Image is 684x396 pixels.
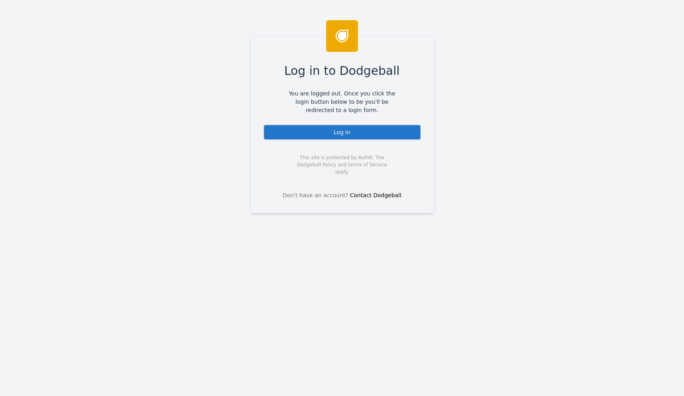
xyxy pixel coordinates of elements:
[284,62,400,80] span: Log in to Dodgeball
[290,154,394,175] span: This site is protected by Auth0. The Dodgeball Policy and terms of Service apply.
[263,124,421,140] div: Log In
[283,89,401,114] span: You are logged out. Once you click the login button below to be you'll be redirected to a login f...
[283,191,348,200] span: Don't have an account?
[350,192,401,198] a: Contact Dodgeball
